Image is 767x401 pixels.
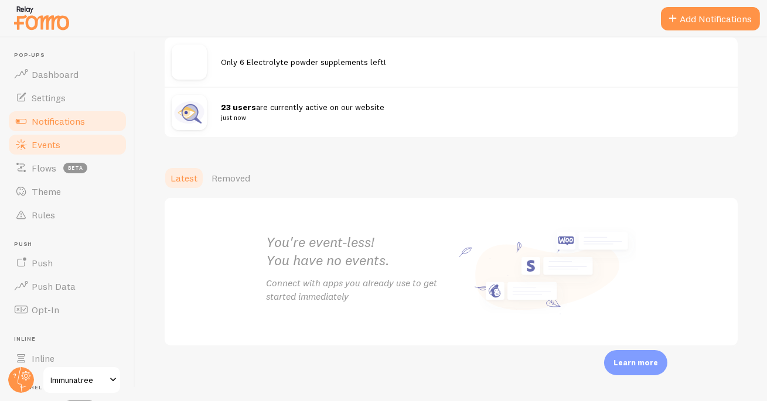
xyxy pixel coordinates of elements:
[7,251,128,275] a: Push
[32,209,55,221] span: Rules
[32,162,56,174] span: Flows
[266,233,451,269] h2: You're event-less! You have no events.
[7,156,128,180] a: Flows beta
[221,57,386,67] span: Only 6 Electrolyte powder supplements left!
[221,102,256,112] strong: 23 users
[32,352,54,364] span: Inline
[604,350,667,375] div: Learn more
[32,92,66,104] span: Settings
[212,172,250,184] span: Removed
[12,3,71,33] img: fomo-relay-logo-orange.svg
[7,109,128,133] a: Notifications
[221,112,717,123] small: just now
[32,115,85,127] span: Notifications
[204,166,257,190] a: Removed
[32,304,59,316] span: Opt-In
[7,180,128,203] a: Theme
[32,186,61,197] span: Theme
[7,203,128,227] a: Rules
[42,366,121,394] a: Immunatree
[32,280,76,292] span: Push Data
[63,163,87,173] span: beta
[32,257,53,269] span: Push
[172,44,207,80] img: no_image.svg
[32,139,60,150] span: Events
[7,63,128,86] a: Dashboard
[7,275,128,298] a: Push Data
[7,298,128,321] a: Opt-In
[50,373,106,387] span: Immunatree
[32,68,79,80] span: Dashboard
[7,347,128,370] a: Inline
[14,52,128,59] span: Pop-ups
[221,102,717,124] span: are currently active on our website
[7,86,128,109] a: Settings
[7,133,128,156] a: Events
[14,241,128,248] span: Push
[613,357,658,368] p: Learn more
[266,276,451,303] p: Connect with apps you already use to get started immediately
[14,335,128,343] span: Inline
[171,172,197,184] span: Latest
[163,166,204,190] a: Latest
[172,95,207,130] img: inquiry.jpg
